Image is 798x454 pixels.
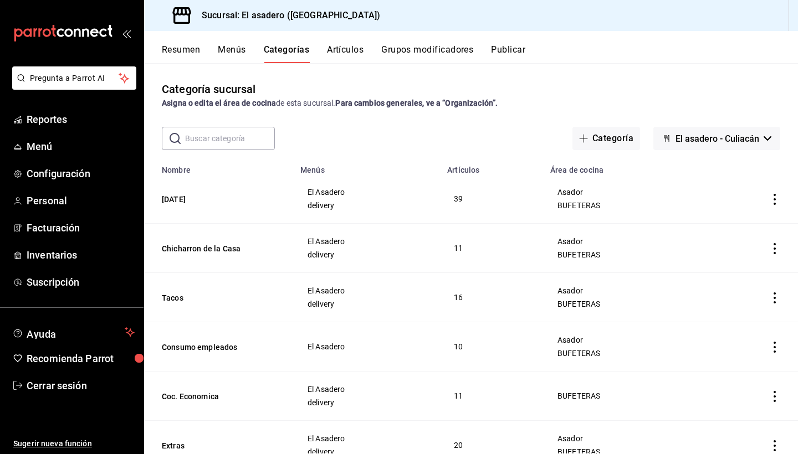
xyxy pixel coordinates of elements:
[441,174,544,224] td: 39
[162,292,273,303] button: Tacos
[557,392,689,400] span: BUFETERAS
[544,159,703,174] th: Área de cocina
[769,292,780,303] button: actions
[441,273,544,322] td: 16
[218,44,245,63] button: Menús
[27,139,135,154] span: Menú
[769,440,780,451] button: actions
[676,133,759,144] span: El asadero - Culiacán
[13,438,135,450] span: Sugerir nueva función
[27,166,135,181] span: Configuración
[8,80,136,92] a: Pregunta a Parrot AI
[653,127,780,150] button: El asadero - Culiacán
[162,81,255,97] div: Categoría sucursal
[27,378,135,393] span: Cerrar sesión
[335,99,498,107] strong: Para cambios generales, ve a “Organización”.
[308,399,427,406] span: delivery
[572,127,640,150] button: Categoría
[327,44,364,63] button: Artículos
[557,435,689,442] span: Asador
[557,336,689,344] span: Asador
[27,326,120,339] span: Ayuda
[441,224,544,273] td: 11
[308,435,427,442] span: El Asadero
[557,188,689,196] span: Asador
[193,9,380,22] h3: Sucursal: El asadero ([GEOGRAPHIC_DATA])
[381,44,473,63] button: Grupos modificadores
[769,342,780,353] button: actions
[557,300,689,308] span: BUFETERAS
[162,194,273,205] button: [DATE]
[162,243,273,254] button: Chicharron de la Casa
[162,44,798,63] div: navigation tabs
[162,440,273,451] button: Extras
[308,188,427,196] span: El Asadero
[144,159,294,174] th: Nombre
[294,159,441,174] th: Menús
[185,127,275,149] input: Buscar categoría
[308,343,427,350] span: El Asadero
[27,247,135,262] span: Inventarios
[27,275,135,290] span: Suscripción
[441,322,544,372] td: 10
[441,372,544,421] td: 11
[557,238,689,245] span: Asador
[162,97,780,109] div: de esta sucursal.
[308,287,427,295] span: El Asadero
[27,112,135,127] span: Reportes
[12,66,136,90] button: Pregunta a Parrot AI
[264,44,310,63] button: Categorías
[557,251,689,259] span: BUFETERAS
[27,220,135,235] span: Facturación
[27,193,135,208] span: Personal
[162,342,273,353] button: Consumo empleados
[557,349,689,357] span: BUFETERAS
[557,287,689,295] span: Asador
[441,159,544,174] th: Artículos
[122,29,131,38] button: open_drawer_menu
[769,194,780,205] button: actions
[308,251,427,259] span: delivery
[769,391,780,402] button: actions
[769,243,780,254] button: actions
[308,202,427,209] span: delivery
[308,385,427,393] span: El Asadero
[162,99,276,107] strong: Asigna o edita el área de cocina
[308,238,427,245] span: El Asadero
[557,202,689,209] span: BUFETERAS
[491,44,525,63] button: Publicar
[162,391,273,402] button: Coc. Economica
[30,73,119,84] span: Pregunta a Parrot AI
[308,300,427,308] span: delivery
[27,351,135,366] span: Recomienda Parrot
[162,44,200,63] button: Resumen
